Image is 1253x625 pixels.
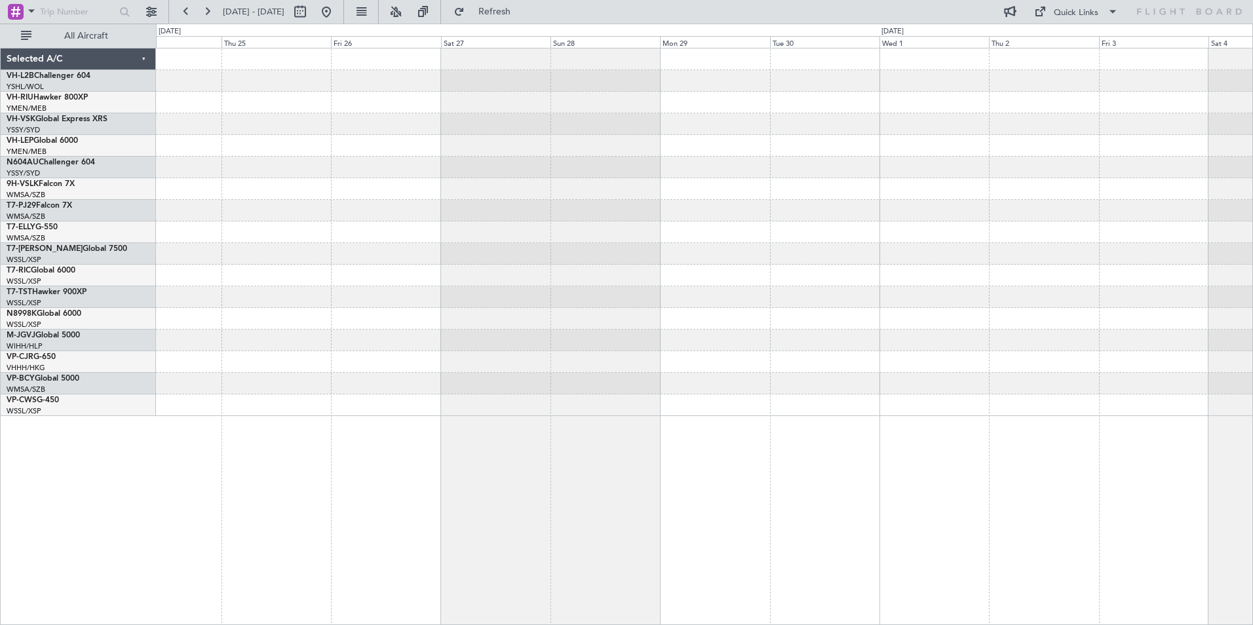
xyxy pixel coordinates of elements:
a: WMSA/SZB [7,385,45,394]
a: YMEN/MEB [7,147,47,157]
a: WMSA/SZB [7,233,45,243]
a: VH-LEPGlobal 6000 [7,137,78,145]
input: Trip Number [40,2,115,22]
span: T7-TST [7,288,32,296]
span: T7-PJ29 [7,202,36,210]
a: VP-CJRG-650 [7,353,56,361]
span: Refresh [467,7,522,16]
a: VP-CWSG-450 [7,396,59,404]
div: Sat 27 [441,36,550,48]
span: N8998K [7,310,37,318]
div: [DATE] [159,26,181,37]
span: T7-RIC [7,267,31,275]
div: Tue 30 [770,36,879,48]
div: Mon 29 [660,36,769,48]
div: Thu 2 [989,36,1098,48]
div: Wed 24 [112,36,222,48]
a: N604AUChallenger 604 [7,159,95,166]
div: Wed 1 [879,36,989,48]
a: VH-RIUHawker 800XP [7,94,88,102]
a: WIHH/HLP [7,341,43,351]
div: Thu 25 [222,36,331,48]
a: WSSL/XSP [7,298,41,308]
a: 9H-VSLKFalcon 7X [7,180,75,188]
a: VP-BCYGlobal 5000 [7,375,79,383]
a: M-JGVJGlobal 5000 [7,331,80,339]
a: WMSA/SZB [7,190,45,200]
a: N8998KGlobal 6000 [7,310,81,318]
span: All Aircraft [34,31,138,41]
span: VP-CJR [7,353,33,361]
span: M-JGVJ [7,331,35,339]
div: Sun 28 [550,36,660,48]
div: [DATE] [881,26,904,37]
span: VP-BCY [7,375,35,383]
a: T7-[PERSON_NAME]Global 7500 [7,245,127,253]
a: WSSL/XSP [7,276,41,286]
a: WSSL/XSP [7,320,41,330]
span: VH-LEP [7,137,33,145]
a: YMEN/MEB [7,104,47,113]
a: WSSL/XSP [7,255,41,265]
a: WSSL/XSP [7,406,41,416]
button: All Aircraft [14,26,142,47]
a: WMSA/SZB [7,212,45,221]
a: YSSY/SYD [7,125,40,135]
a: T7-ELLYG-550 [7,223,58,231]
span: T7-[PERSON_NAME] [7,245,83,253]
a: VH-L2BChallenger 604 [7,72,90,80]
div: Fri 3 [1099,36,1208,48]
button: Quick Links [1028,1,1125,22]
span: VP-CWS [7,396,37,404]
a: T7-RICGlobal 6000 [7,267,75,275]
a: YSHL/WOL [7,82,44,92]
div: Fri 26 [331,36,440,48]
a: YSSY/SYD [7,168,40,178]
span: [DATE] - [DATE] [223,6,284,18]
a: T7-PJ29Falcon 7X [7,202,72,210]
button: Refresh [448,1,526,22]
a: T7-TSTHawker 900XP [7,288,87,296]
span: VH-RIU [7,94,33,102]
span: VH-VSK [7,115,35,123]
span: T7-ELLY [7,223,35,231]
span: VH-L2B [7,72,34,80]
a: VH-VSKGlobal Express XRS [7,115,107,123]
div: Quick Links [1054,7,1098,20]
span: 9H-VSLK [7,180,39,188]
span: N604AU [7,159,39,166]
a: VHHH/HKG [7,363,45,373]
